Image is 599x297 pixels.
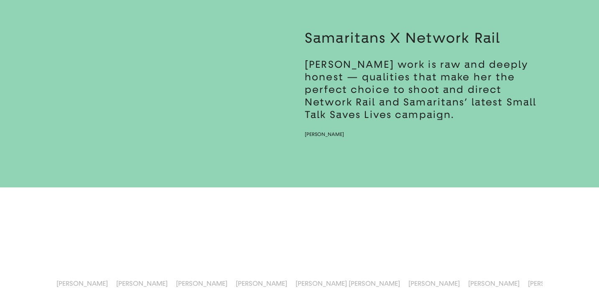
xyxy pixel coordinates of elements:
p: [PERSON_NAME] work is raw and deeply honest — qualities that make her the perfect choice to shoot... [305,58,545,121]
a: [PERSON_NAME] [408,279,460,287]
a: [PERSON_NAME] [PERSON_NAME] [296,279,400,287]
a: [PERSON_NAME] [176,279,227,287]
h3: Samaritans X Network Rail [305,29,545,47]
span: [PERSON_NAME] [305,131,344,137]
a: [PERSON_NAME] [468,279,520,287]
a: [PERSON_NAME] [236,279,287,287]
a: [PERSON_NAME] [116,279,168,287]
button: Samaritans X Network Rail[PERSON_NAME] work is raw and deeply honest — qualities that make her th... [65,5,545,162]
a: [PERSON_NAME] [56,279,108,287]
a: [PERSON_NAME] [305,131,358,138]
a: [PERSON_NAME] [528,279,579,287]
